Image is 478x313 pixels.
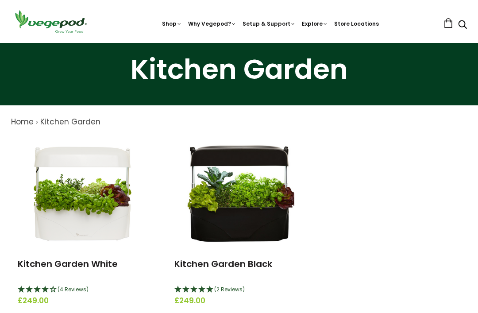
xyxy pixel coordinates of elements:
a: Kitchen Garden [40,116,100,127]
a: Home [11,116,34,127]
a: Kitchen Garden White [18,258,118,270]
a: Shop [162,20,182,27]
a: Store Locations [334,20,379,27]
img: Kitchen Garden White [27,137,138,247]
span: (2 Reviews) [214,286,245,293]
div: 5 Stars - 2 Reviews [174,284,304,296]
img: Vegepod [11,9,91,34]
span: £249.00 [174,295,304,307]
a: Kitchen Garden Black [174,258,272,270]
img: Kitchen Garden Black [184,137,294,247]
div: 4 Stars - 4 Reviews [18,284,147,296]
h1: Kitchen Garden [11,56,467,83]
span: (4 Reviews) [58,286,89,293]
a: Search [458,21,467,30]
a: Explore [302,20,328,27]
nav: breadcrumbs [11,116,467,128]
a: Setup & Support [243,20,296,27]
span: £249.00 [18,295,147,307]
span: › [36,116,38,127]
a: Why Vegepod? [188,20,236,27]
